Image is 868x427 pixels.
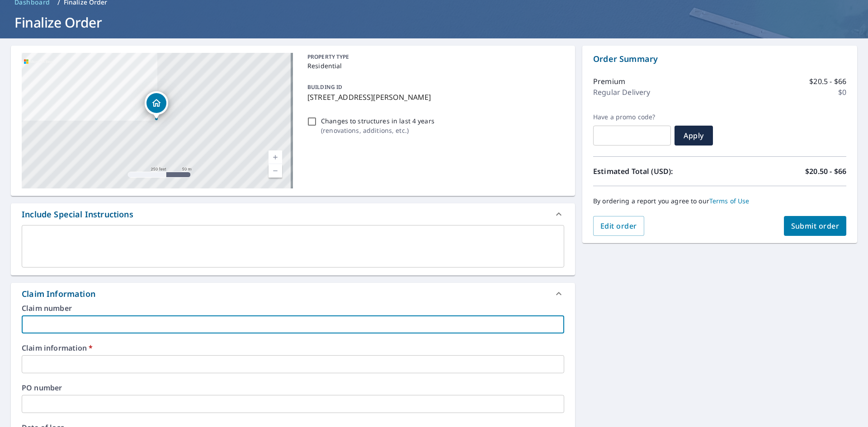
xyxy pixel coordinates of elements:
[709,197,750,205] a: Terms of Use
[269,150,282,164] a: Current Level 17, Zoom In
[145,91,168,119] div: Dropped pin, building 1, Residential property, 4713 Benson Ave Halethorpe, MD 21227
[22,305,564,312] label: Claim number
[307,92,561,103] p: [STREET_ADDRESS][PERSON_NAME]
[593,76,625,87] p: Premium
[22,384,564,391] label: PO number
[307,61,561,70] p: Residential
[22,208,133,221] div: Include Special Instructions
[307,53,561,61] p: PROPERTY TYPE
[682,131,706,141] span: Apply
[593,166,720,177] p: Estimated Total (USD):
[809,76,846,87] p: $20.5 - $66
[675,126,713,145] button: Apply
[593,216,644,236] button: Edit order
[593,53,846,65] p: Order Summary
[791,221,840,231] span: Submit order
[321,116,434,126] p: Changes to structures in last 4 years
[269,164,282,178] a: Current Level 17, Zoom Out
[307,83,342,91] p: BUILDING ID
[593,197,846,205] p: By ordering a report you agree to our
[593,113,671,121] label: Have a promo code?
[22,344,564,352] label: Claim information
[11,283,575,305] div: Claim Information
[321,126,434,135] p: ( renovations, additions, etc. )
[11,203,575,225] div: Include Special Instructions
[22,288,95,300] div: Claim Information
[838,87,846,98] p: $0
[593,87,650,98] p: Regular Delivery
[784,216,847,236] button: Submit order
[11,13,857,32] h1: Finalize Order
[805,166,846,177] p: $20.50 - $66
[600,221,637,231] span: Edit order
